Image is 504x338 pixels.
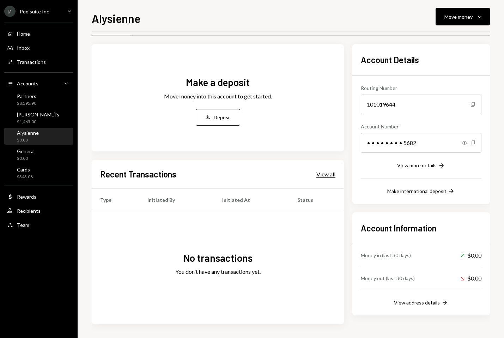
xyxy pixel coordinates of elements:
[316,171,335,178] div: View all
[17,93,36,99] div: Partners
[164,92,272,101] div: Move money into this account to get started.
[361,133,481,153] div: • • • • • • • • 5682
[139,188,213,211] th: Initiated By
[17,80,38,86] div: Accounts
[460,274,481,283] div: $0.00
[4,204,73,217] a: Recipients
[4,146,73,163] a: General$0.00
[361,252,411,259] div: Money in (last 30 days)
[361,54,481,66] h2: Account Details
[17,167,33,173] div: Cards
[361,95,481,114] div: 101019644
[214,114,231,121] div: Deposit
[394,300,440,306] div: View address details
[4,128,73,145] a: Alysienne$0.00
[387,188,447,194] div: Make international deposit
[4,6,16,17] div: P
[460,251,481,260] div: $0.00
[394,299,448,307] button: View address details
[361,274,415,282] div: Money out (last 30 days)
[17,222,29,228] div: Team
[92,11,140,25] h1: Alysienne
[20,8,49,14] div: Poolsuite Inc
[17,59,46,65] div: Transactions
[17,45,30,51] div: Inbox
[214,188,289,211] th: Initiated At
[17,208,41,214] div: Recipients
[4,77,73,90] a: Accounts
[316,170,335,178] a: View all
[17,174,33,180] div: $343.08
[17,137,39,143] div: $0.00
[4,91,73,108] a: Partners$8,595.90
[17,148,35,154] div: General
[4,164,73,181] a: Cards$343.08
[17,194,36,200] div: Rewards
[92,188,139,211] th: Type
[183,251,253,265] div: No transactions
[17,111,59,117] div: [PERSON_NAME]'s
[17,156,35,162] div: $0.00
[4,55,73,68] a: Transactions
[17,130,39,136] div: Alysienne
[17,101,36,107] div: $8,595.90
[4,27,73,40] a: Home
[361,123,481,130] div: Account Number
[4,218,73,231] a: Team
[361,222,481,234] h2: Account Information
[196,109,240,126] button: Deposit
[397,162,437,168] div: View more details
[436,8,490,25] button: Move money
[17,31,30,37] div: Home
[397,162,445,170] button: View more details
[100,168,176,180] h2: Recent Transactions
[4,41,73,54] a: Inbox
[361,84,481,92] div: Routing Number
[186,76,250,89] div: Make a deposit
[444,13,473,20] div: Move money
[175,267,261,276] div: You don't have any transactions yet.
[4,109,73,126] a: [PERSON_NAME]'s$1,465.00
[289,188,344,211] th: Status
[387,188,455,195] button: Make international deposit
[17,119,59,125] div: $1,465.00
[4,190,73,203] a: Rewards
